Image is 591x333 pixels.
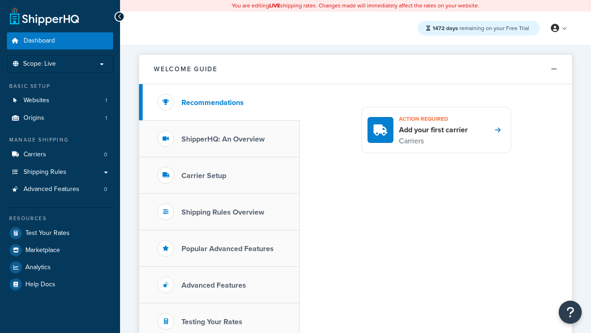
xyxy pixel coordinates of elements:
[7,276,113,293] a: Help Docs
[7,110,113,127] a: Origins1
[25,281,55,289] span: Help Docs
[7,242,113,259] a: Marketplace
[181,99,244,107] h3: Recommendations
[7,92,113,109] li: Websites
[559,301,582,324] button: Open Resource Center
[181,208,264,216] h3: Shipping Rules Overview
[399,113,468,125] h3: Action required
[7,82,113,90] div: Basic Setup
[7,164,113,181] a: Shipping Rules
[7,110,113,127] li: Origins
[105,114,107,122] span: 1
[399,125,468,135] h4: Add your first carrier
[25,229,70,237] span: Test Your Rates
[24,114,44,122] span: Origins
[139,55,572,84] button: Welcome Guide
[25,247,60,254] span: Marketplace
[24,185,79,193] span: Advanced Features
[7,146,113,163] a: Carriers0
[24,37,55,45] span: Dashboard
[154,66,217,73] h2: Welcome Guide
[181,318,242,326] h3: Testing Your Rates
[7,136,113,144] div: Manage Shipping
[7,181,113,198] a: Advanced Features0
[7,92,113,109] a: Websites1
[433,24,458,32] strong: 1472 days
[181,281,246,290] h3: Advanced Features
[24,168,66,176] span: Shipping Rules
[269,1,280,10] b: LIVE
[7,259,113,276] a: Analytics
[181,172,226,180] h3: Carrier Setup
[399,135,468,147] p: Carriers
[181,135,265,143] h3: ShipperHQ: An Overview
[7,32,113,49] a: Dashboard
[104,151,107,159] span: 0
[23,60,56,68] span: Scope: Live
[104,185,107,193] span: 0
[7,225,113,241] a: Test Your Rates
[25,264,51,271] span: Analytics
[24,151,46,159] span: Carriers
[7,181,113,198] li: Advanced Features
[7,146,113,163] li: Carriers
[105,97,107,105] span: 1
[433,24,529,32] span: remaining on your Free Trial
[7,215,113,222] div: Resources
[181,245,274,253] h3: Popular Advanced Features
[24,97,49,105] span: Websites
